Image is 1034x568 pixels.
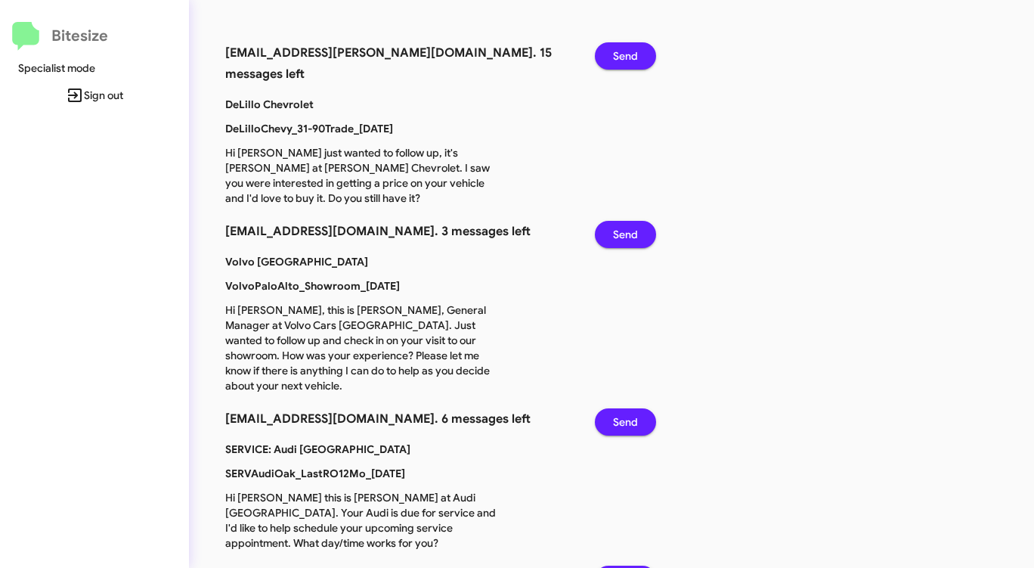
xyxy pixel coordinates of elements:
p: Hi [PERSON_NAME] just wanted to follow up, it's [PERSON_NAME] at [PERSON_NAME] Chevrolet. I saw y... [214,145,509,206]
b: Volvo [GEOGRAPHIC_DATA] [225,255,368,268]
p: Hi [PERSON_NAME] this is [PERSON_NAME] at Audi [GEOGRAPHIC_DATA]. Your Audi is due for service an... [214,490,509,551]
b: DeLilloChevy_31-90Trade_[DATE] [225,122,393,135]
b: SERVAudiOak_LastRO12Mo_[DATE] [225,467,405,480]
span: Sign out [12,82,177,109]
h3: [EMAIL_ADDRESS][DOMAIN_NAME]. 6 messages left [225,408,572,430]
a: Bitesize [12,22,108,51]
button: Send [595,42,656,70]
b: VolvoPaloAlto_Showroom_[DATE] [225,279,400,293]
b: DeLillo Chevrolet [225,98,314,111]
button: Send [595,408,656,436]
span: Send [613,408,638,436]
p: Hi [PERSON_NAME], this is [PERSON_NAME], General Manager at Volvo Cars [GEOGRAPHIC_DATA]. Just wa... [214,303,509,393]
span: Send [613,42,638,70]
h3: [EMAIL_ADDRESS][DOMAIN_NAME]. 3 messages left [225,221,572,242]
button: Send [595,221,656,248]
h3: [EMAIL_ADDRESS][PERSON_NAME][DOMAIN_NAME]. 15 messages left [225,42,572,85]
b: SERVICE: Audi [GEOGRAPHIC_DATA] [225,442,410,456]
span: Send [613,221,638,248]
